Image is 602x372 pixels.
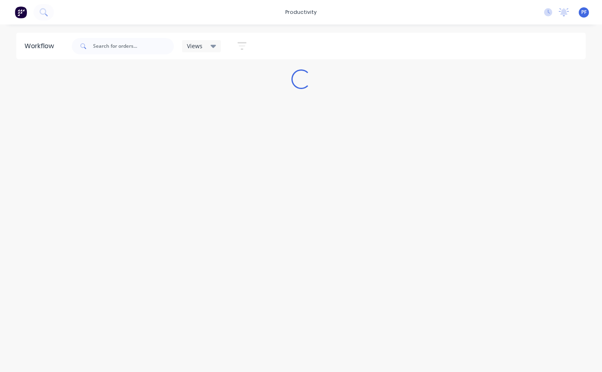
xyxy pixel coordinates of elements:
[24,41,58,51] div: Workflow
[93,38,174,54] input: Search for orders...
[281,6,321,18] div: productivity
[15,6,27,18] img: Factory
[581,9,586,16] span: PF
[187,42,202,50] span: Views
